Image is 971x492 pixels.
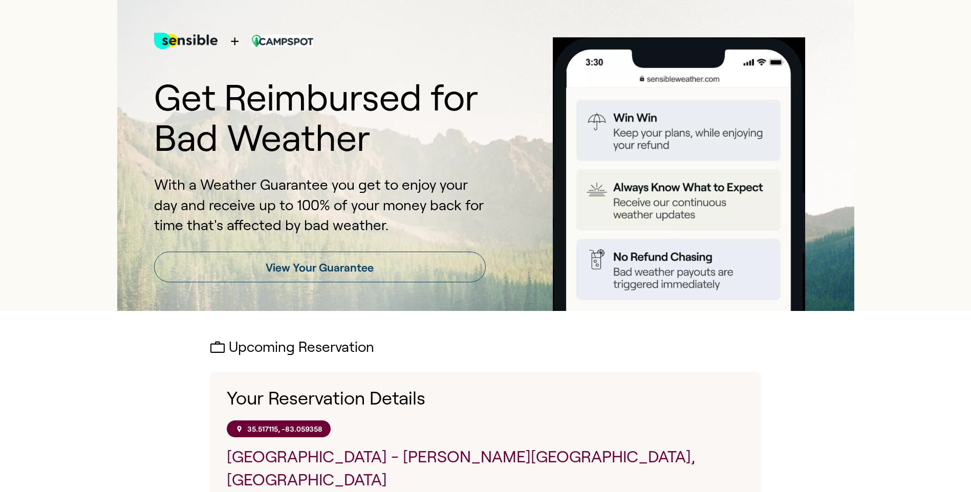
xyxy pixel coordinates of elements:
span: + [230,30,240,53]
a: View Your Guarantee [154,252,486,282]
img: Product box [541,37,817,311]
h1: Get Reimbursed for Bad Weather [154,78,486,159]
img: test for bg [154,20,218,61]
h2: Upcoming Reservation [210,340,761,355]
h1: Your Reservation Details [227,388,745,409]
p: 35.517115, -83.059358 [247,424,322,433]
p: [GEOGRAPHIC_DATA] - [PERSON_NAME][GEOGRAPHIC_DATA], [GEOGRAPHIC_DATA] [227,445,745,491]
p: With a Weather Guarantee you get to enjoy your day and receive up to 100% of your money back for ... [154,175,486,235]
